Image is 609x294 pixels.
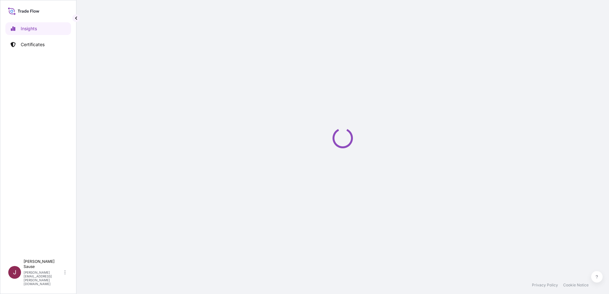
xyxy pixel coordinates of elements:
[21,41,45,48] p: Certificates
[21,25,37,32] p: Insights
[5,22,71,35] a: Insights
[5,38,71,51] a: Certificates
[13,269,16,276] span: J
[532,283,558,288] a: Privacy Policy
[563,283,589,288] a: Cookie Notice
[24,270,63,286] p: [PERSON_NAME][EMAIL_ADDRESS][PERSON_NAME][DOMAIN_NAME]
[24,259,63,269] p: [PERSON_NAME] Sause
